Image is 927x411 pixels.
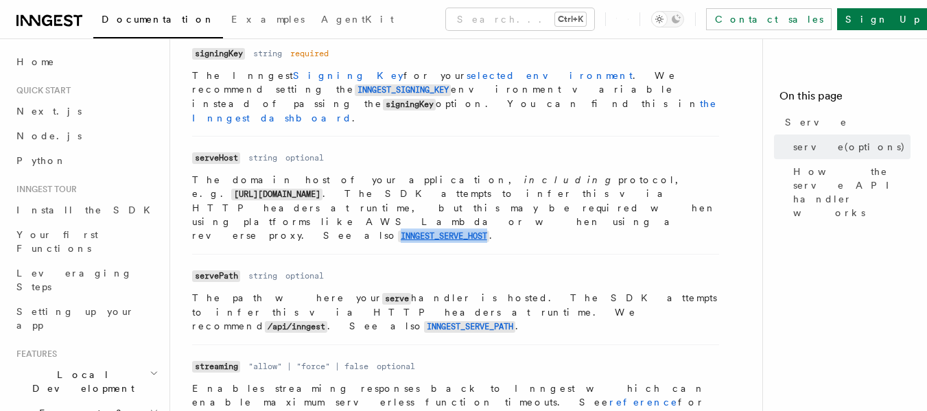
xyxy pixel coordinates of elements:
dd: optional [377,361,415,372]
span: Leveraging Steps [16,268,132,292]
a: Python [11,148,161,173]
span: serve(options) [793,140,906,154]
kbd: Ctrl+K [555,12,586,26]
code: INNGEST_SIGNING_KEY [355,84,451,96]
a: Examples [223,4,313,37]
span: Python [16,155,67,166]
code: signingKey [192,48,245,60]
span: Documentation [102,14,215,25]
dd: string [248,152,277,163]
a: Serve [779,110,911,134]
span: How the serve API handler works [793,165,911,220]
p: The path where your handler is hosted. The SDK attempts to infer this via HTTP headers at runtime... [192,291,719,333]
a: Contact sales [706,8,832,30]
a: Home [11,49,161,74]
button: Toggle dark mode [651,11,684,27]
h4: On this page [779,88,911,110]
code: servePath [192,270,240,282]
span: Local Development [11,368,150,395]
a: Leveraging Steps [11,261,161,299]
a: serve(options) [788,134,911,159]
span: Serve [785,115,847,129]
span: Node.js [16,130,82,141]
code: streaming [192,361,240,373]
span: Your first Functions [16,229,98,254]
p: The domain host of your application, protocol, e.g. . The SDK attempts to infer this via HTTP hea... [192,173,719,243]
span: Install the SDK [16,204,159,215]
p: The Inngest for your . We recommend setting the environment variable instead of passing the optio... [192,69,719,125]
code: INNGEST_SERVE_PATH [424,321,515,333]
code: signingKey [383,99,436,110]
button: Search...Ctrl+K [446,8,594,30]
span: Quick start [11,85,71,96]
span: Features [11,349,57,360]
span: AgentKit [321,14,394,25]
span: Examples [231,14,305,25]
a: AgentKit [313,4,402,37]
a: Install the SDK [11,198,161,222]
span: Inngest tour [11,184,77,195]
dd: "allow" | "force" | false [248,361,368,372]
a: Your first Functions [11,222,161,261]
a: reference [609,397,678,408]
button: Local Development [11,362,161,401]
code: [URL][DOMAIN_NAME] [231,189,322,200]
a: Next.js [11,99,161,124]
a: Documentation [93,4,223,38]
em: including [524,174,618,185]
a: INNGEST_SIGNING_KEY [355,84,451,95]
a: INNGEST_SERVE_PATH [424,320,515,331]
a: Signing Key [293,70,403,81]
span: Home [16,55,55,69]
span: Next.js [16,106,82,117]
code: INNGEST_SERVE_HOST [398,231,489,242]
dd: optional [285,152,324,163]
code: serve [382,293,411,305]
span: Setting up your app [16,306,134,331]
dd: required [290,48,329,59]
a: INNGEST_SERVE_HOST [398,230,489,241]
a: selected environment [467,70,633,81]
code: /api/inngest [265,321,327,333]
a: Node.js [11,124,161,148]
a: How the serve API handler works [788,159,911,225]
dd: string [248,270,277,281]
dd: string [253,48,282,59]
dd: optional [285,270,324,281]
code: serveHost [192,152,240,164]
a: Setting up your app [11,299,161,338]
